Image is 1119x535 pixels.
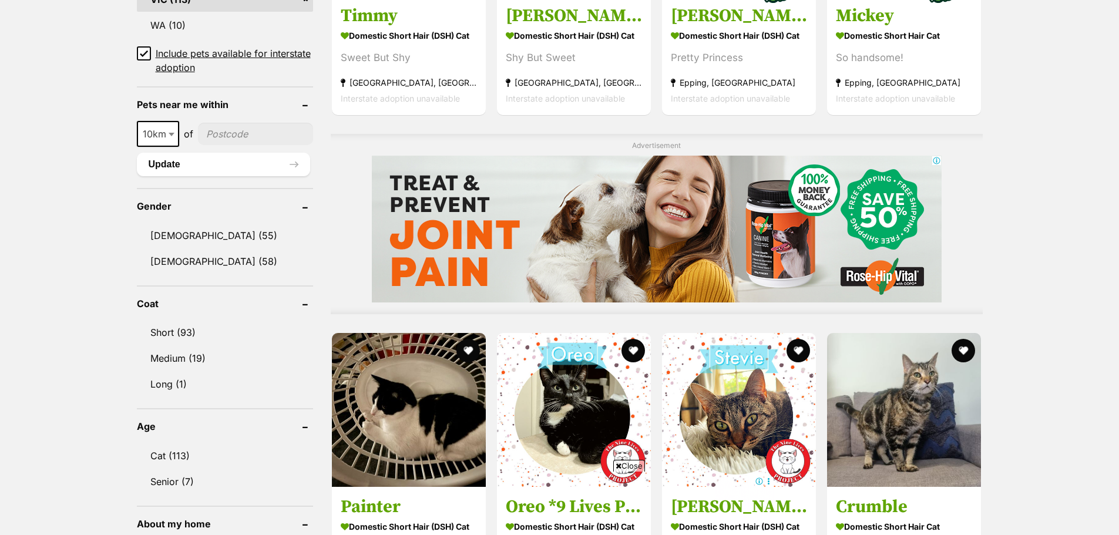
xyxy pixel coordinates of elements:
div: Sweet But Shy [341,50,477,66]
span: Close [613,460,645,472]
iframe: Advertisement [372,156,942,302]
header: Age [137,421,313,432]
a: [DEMOGRAPHIC_DATA] (55) [137,223,313,248]
img: Crumble - Domestic Short Hair Cat [827,333,981,487]
div: Advertisement [331,134,983,314]
strong: Domestic Short Hair (DSH) Cat [341,27,477,44]
h3: Timmy [341,5,477,27]
span: Include pets available for interstate adoption [156,46,313,75]
button: favourite [621,339,645,362]
strong: [GEOGRAPHIC_DATA], [GEOGRAPHIC_DATA] [341,75,477,90]
span: Interstate adoption unavailable [506,93,625,103]
a: Long (1) [137,372,313,396]
strong: Domestic Short Hair (DSH) Cat [506,27,642,44]
div: Shy But Sweet [506,50,642,66]
strong: Domestic Short Hair Cat [836,27,972,44]
strong: Domestic Short Hair (DSH) Cat [671,27,807,44]
div: So handsome! [836,50,972,66]
button: Update [137,153,310,176]
span: Interstate adoption unavailable [341,93,460,103]
button: favourite [456,339,480,362]
header: Coat [137,298,313,309]
input: postcode [198,123,313,145]
h3: Crumble [836,495,972,517]
span: Interstate adoption unavailable [671,93,790,103]
div: Pretty Princess [671,50,807,66]
span: Interstate adoption unavailable [836,93,955,103]
header: Pets near me within [137,99,313,110]
img: Stevie *9 Lives Project Rescue* - Domestic Short Hair (DSH) Cat [662,333,816,487]
a: [DEMOGRAPHIC_DATA] (58) [137,249,313,274]
h3: [PERSON_NAME] [671,5,807,27]
button: favourite [952,339,976,362]
h3: [PERSON_NAME] [506,5,642,27]
strong: Domestic Short Hair Cat [836,517,972,534]
a: Medium (19) [137,346,313,371]
strong: Domestic Short Hair (DSH) Cat [341,517,477,534]
span: 10km [138,126,178,142]
h3: Painter [341,495,477,517]
header: Gender [137,201,313,211]
strong: Epping, [GEOGRAPHIC_DATA] [836,75,972,90]
strong: [GEOGRAPHIC_DATA], [GEOGRAPHIC_DATA] [506,75,642,90]
a: Senior (7) [137,469,313,494]
strong: Epping, [GEOGRAPHIC_DATA] [671,75,807,90]
a: Cat (113) [137,443,313,468]
h3: Mickey [836,5,972,27]
a: Include pets available for interstate adoption [137,46,313,75]
header: About my home [137,519,313,529]
span: of [184,127,193,141]
button: favourite [787,339,810,362]
span: 10km [137,121,179,147]
a: Short (93) [137,320,313,345]
img: Painter - Domestic Short Hair (DSH) Cat [332,333,486,487]
a: WA (10) [137,13,313,38]
img: Oreo *9 Lives Project Rescue* - Domestic Short Hair (DSH) Cat [497,333,651,487]
iframe: Advertisement [346,476,774,529]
